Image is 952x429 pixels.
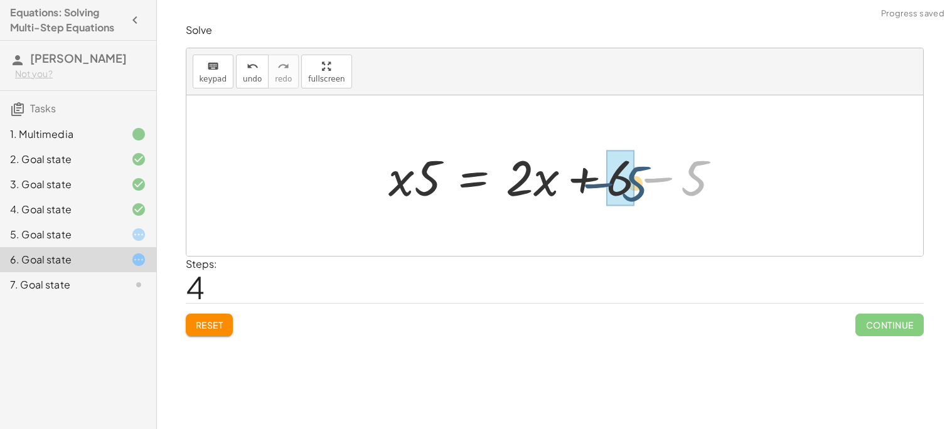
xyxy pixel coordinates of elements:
span: redo [275,75,292,83]
span: undo [243,75,262,83]
div: 3. Goal state [10,177,111,192]
i: Task finished. [131,127,146,142]
i: Task started. [131,252,146,267]
i: Task finished and correct. [131,202,146,217]
span: [PERSON_NAME] [30,51,127,65]
div: 4. Goal state [10,202,111,217]
button: fullscreen [301,55,351,88]
span: 4 [186,268,205,306]
span: Reset [196,319,223,331]
span: Progress saved [881,8,944,20]
div: 1. Multimedia [10,127,111,142]
span: fullscreen [308,75,345,83]
i: keyboard [207,59,219,74]
i: redo [277,59,289,74]
i: Task not started. [131,277,146,292]
i: Task finished and correct. [131,177,146,192]
h4: Equations: Solving Multi-Step Equations [10,5,124,35]
button: undoundo [236,55,269,88]
button: keyboardkeypad [193,55,234,88]
div: 6. Goal state [10,252,111,267]
span: Tasks [30,102,56,115]
button: redoredo [268,55,299,88]
i: undo [247,59,259,74]
i: Task started. [131,227,146,242]
i: Task finished and correct. [131,152,146,167]
button: Reset [186,314,233,336]
div: Not you? [15,68,146,80]
div: 5. Goal state [10,227,111,242]
label: Steps: [186,257,217,270]
span: keypad [200,75,227,83]
div: 2. Goal state [10,152,111,167]
p: Solve [186,23,924,38]
div: 7. Goal state [10,277,111,292]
